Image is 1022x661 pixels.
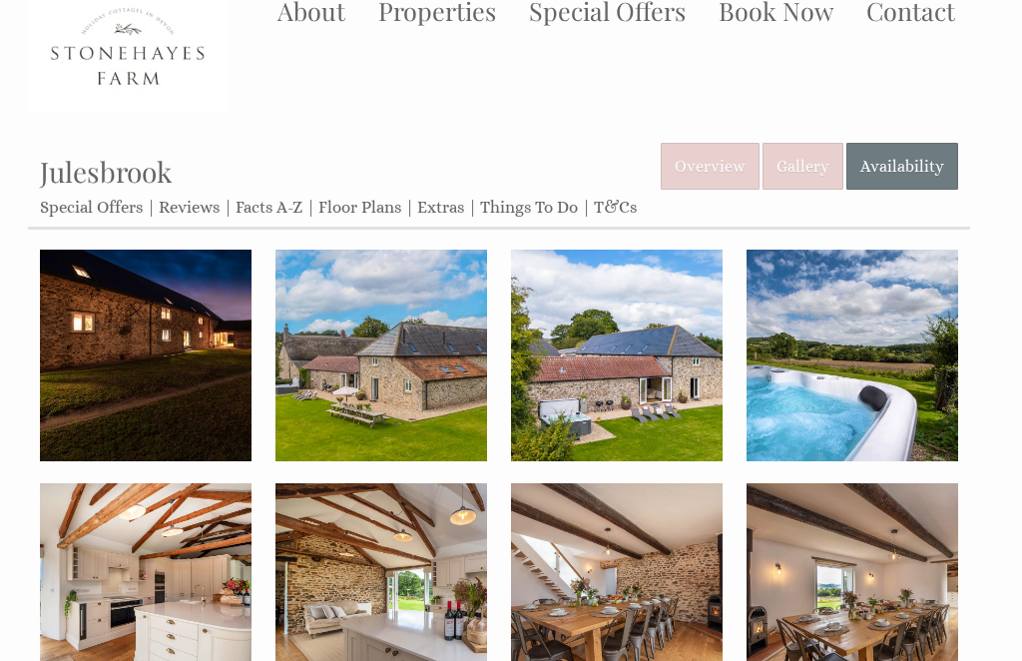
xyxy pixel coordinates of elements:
a: Julesbrook [40,153,172,190]
img: Julesbrook - Large holiday cottage with a hot tub [747,250,958,461]
img: Julesbrook - Large group holiday house with a hot tub and games room [275,250,487,461]
a: Reviews [159,198,220,217]
a: Special Offers [40,198,143,217]
img: Julesbrook -Sleeps 16 for big happy holidays and peaceful celebrations [511,250,723,461]
img: Julesbrook- Large holiday house in Devon [40,250,252,461]
a: Gallery [763,143,843,190]
a: T&Cs [594,198,637,217]
a: Extras [417,198,464,217]
a: Availability [846,143,958,190]
a: Facts A-Z [236,198,302,217]
a: Things To Do [480,198,578,217]
a: Floor Plans [318,198,401,217]
a: Overview [661,143,760,190]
